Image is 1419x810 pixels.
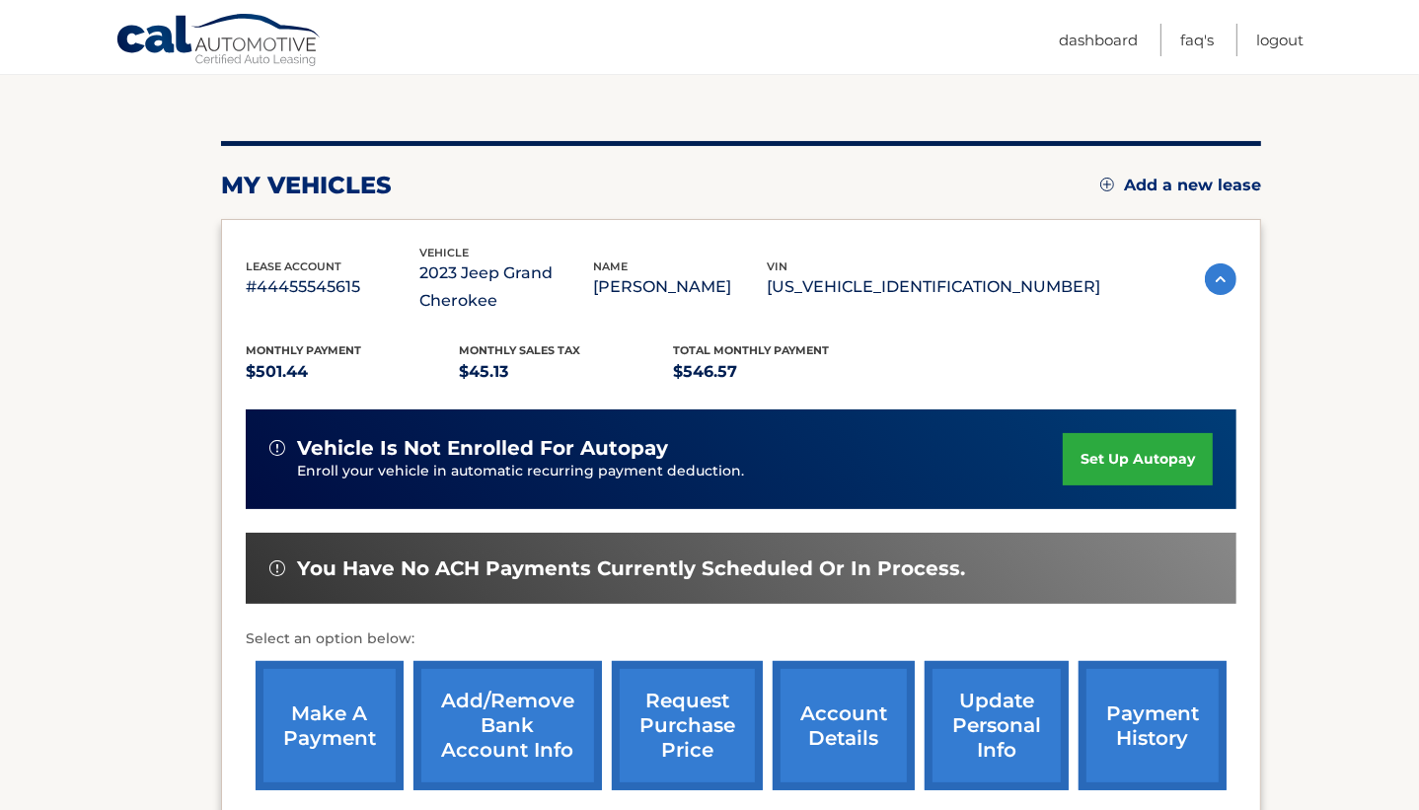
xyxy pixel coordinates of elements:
span: name [593,259,628,273]
a: Logout [1256,24,1304,56]
a: make a payment [256,661,404,790]
a: Add a new lease [1100,176,1261,195]
p: 2023 Jeep Grand Cherokee [419,259,593,315]
p: Enroll your vehicle in automatic recurring payment deduction. [297,461,1063,482]
a: FAQ's [1180,24,1214,56]
a: update personal info [925,661,1069,790]
p: Select an option below: [246,627,1236,651]
a: Dashboard [1059,24,1138,56]
p: [US_VEHICLE_IDENTIFICATION_NUMBER] [767,273,1100,301]
img: alert-white.svg [269,560,285,576]
p: $45.13 [460,358,674,386]
span: vin [767,259,787,273]
p: $546.57 [673,358,887,386]
a: account details [773,661,915,790]
a: request purchase price [612,661,763,790]
img: alert-white.svg [269,440,285,456]
span: Total Monthly Payment [673,343,829,357]
span: vehicle is not enrolled for autopay [297,436,668,461]
a: Cal Automotive [115,13,323,70]
a: Add/Remove bank account info [413,661,602,790]
img: add.svg [1100,178,1114,191]
a: payment history [1079,661,1227,790]
p: $501.44 [246,358,460,386]
span: vehicle [419,246,469,259]
span: Monthly Payment [246,343,361,357]
a: set up autopay [1063,433,1213,485]
p: [PERSON_NAME] [593,273,767,301]
img: accordion-active.svg [1205,263,1236,295]
span: lease account [246,259,341,273]
span: You have no ACH payments currently scheduled or in process. [297,556,965,581]
span: Monthly sales Tax [460,343,581,357]
h2: my vehicles [221,171,392,200]
p: #44455545615 [246,273,419,301]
